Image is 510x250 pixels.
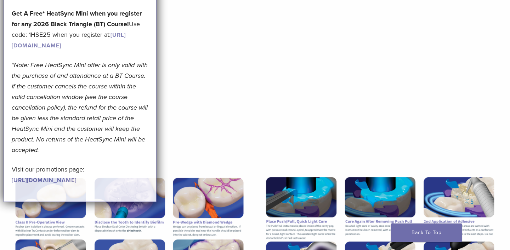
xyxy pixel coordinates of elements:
[12,177,76,184] a: [URL][DOMAIN_NAME]
[12,10,142,28] strong: Get A Free* HeatSync Mini when you register for any 2026 Black Triangle (BT) Course!
[12,164,148,185] p: Visit our promotions page:
[12,61,148,154] em: *Note: Free HeatSync Mini offer is only valid with the purchase of and attendance at a BT Course....
[12,8,148,51] p: Use code: 1HSE25 when you register at:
